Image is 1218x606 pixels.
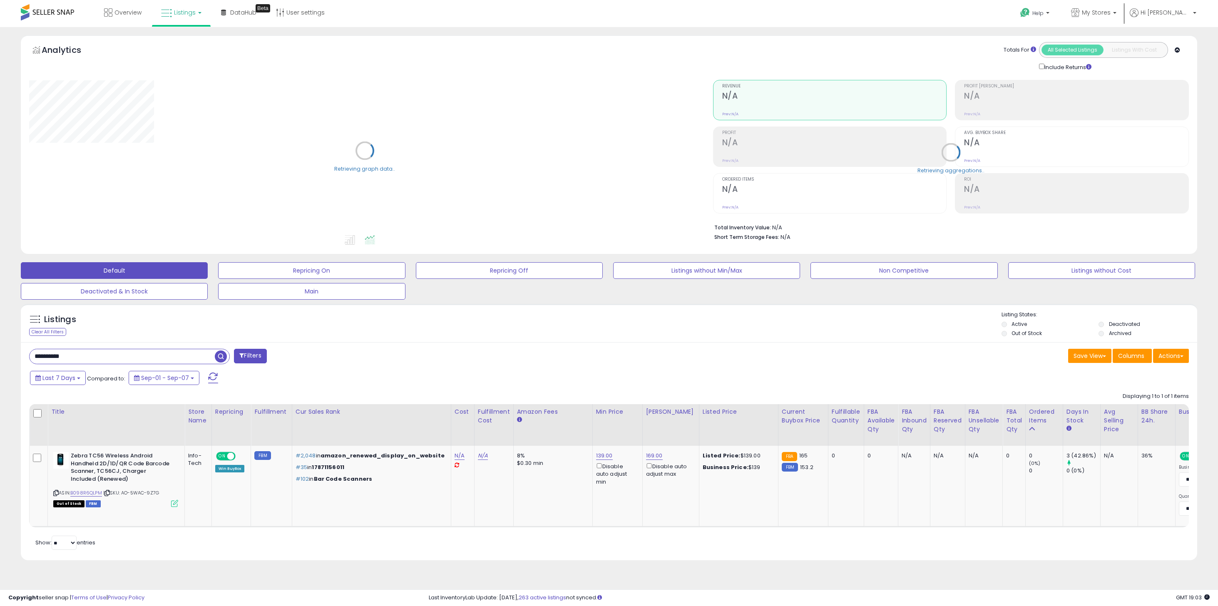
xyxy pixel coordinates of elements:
[1006,407,1022,434] div: FBA Total Qty
[868,452,892,459] div: 0
[1042,45,1104,55] button: All Selected Listings
[296,464,445,471] p: in
[1033,62,1101,72] div: Include Returns
[296,475,309,483] span: #102
[1153,349,1189,363] button: Actions
[1118,352,1144,360] span: Columns
[296,475,445,483] p: in
[296,463,307,471] span: #35
[832,407,860,425] div: Fulfillable Quantity
[230,8,256,17] span: DataHub
[188,407,208,425] div: Store Name
[1020,7,1030,18] i: Get Help
[42,374,75,382] span: Last 7 Days
[646,452,663,460] a: 169.00
[703,407,775,416] div: Listed Price
[1002,311,1197,319] p: Listing States:
[455,452,465,460] a: N/A
[1066,407,1097,425] div: Days In Stock
[596,462,636,486] div: Disable auto adjust min
[234,453,248,460] span: OFF
[596,407,639,416] div: Min Price
[174,8,196,17] span: Listings
[217,453,227,460] span: ON
[312,463,344,471] span: 17871156011
[517,452,586,459] div: 8%
[703,452,772,459] div: $139.00
[296,407,447,416] div: Cur Sales Rank
[314,475,373,483] span: Bar Code Scanners
[296,452,316,459] span: #2,048
[1181,453,1191,460] span: ON
[810,262,997,279] button: Non Competitive
[1068,349,1111,363] button: Save View
[782,407,825,425] div: Current Buybox Price
[42,44,97,58] h5: Analytics
[215,407,248,416] div: Repricing
[21,262,208,279] button: Default
[1004,46,1036,54] div: Totals For
[517,459,586,467] div: $0.30 min
[478,407,510,425] div: Fulfillment Cost
[800,463,813,471] span: 153.2
[51,407,181,416] div: Title
[1014,1,1058,27] a: Help
[254,407,288,416] div: Fulfillment
[1109,330,1131,337] label: Archived
[1032,10,1044,17] span: Help
[215,465,245,472] div: Win BuyBox
[703,463,748,471] b: Business Price:
[1006,452,1019,459] div: 0
[868,407,895,434] div: FBA Available Qty
[1104,452,1131,459] div: N/A
[321,452,445,459] span: amazon_renewed_display_on_website
[218,262,405,279] button: Repricing On
[103,489,159,496] span: | SKU: AO-5WAC-9Z7G
[141,374,189,382] span: Sep-01 - Sep-07
[517,416,522,424] small: Amazon Fees.
[29,328,66,336] div: Clear All Filters
[1141,452,1169,459] div: 36%
[70,489,102,497] a: B098R6QLPM
[455,407,471,416] div: Cost
[218,283,405,300] button: Main
[1029,467,1063,474] div: 0
[703,452,741,459] b: Listed Price:
[1012,330,1042,337] label: Out of Stock
[1029,407,1059,425] div: Ordered Items
[902,407,927,434] div: FBA inbound Qty
[1130,8,1196,27] a: Hi [PERSON_NAME]
[234,349,266,363] button: Filters
[71,452,172,485] b: Zebra TC56 Wireless Android Handheld 2D/1D/QR Code Barcode Scanner, TC56CJ, Charger Included (Ren...
[934,407,962,434] div: FBA Reserved Qty
[188,452,205,467] div: Info-Tech
[87,375,125,382] span: Compared to:
[782,452,797,461] small: FBA
[1029,452,1063,459] div: 0
[703,464,772,471] div: $139
[934,452,959,459] div: N/A
[1082,8,1111,17] span: My Stores
[478,452,488,460] a: N/A
[969,452,997,459] div: N/A
[53,452,69,469] img: 31Nu0AJetaS._SL40_.jpg
[35,539,95,546] span: Show: entries
[1029,460,1041,467] small: (0%)
[1008,262,1195,279] button: Listings without Cost
[832,452,858,459] div: 0
[1113,349,1152,363] button: Columns
[21,283,208,300] button: Deactivated & In Stock
[416,262,603,279] button: Repricing Off
[1109,320,1140,328] label: Deactivated
[1104,407,1134,434] div: Avg Selling Price
[53,500,85,507] span: All listings that are currently out of stock and unavailable for purchase on Amazon
[613,262,800,279] button: Listings without Min/Max
[646,407,696,416] div: [PERSON_NAME]
[1141,8,1191,17] span: Hi [PERSON_NAME]
[1066,467,1100,474] div: 0 (0%)
[1066,425,1071,432] small: Days In Stock.
[30,371,86,385] button: Last 7 Days
[1123,392,1189,400] div: Displaying 1 to 1 of 1 items
[969,407,999,434] div: FBA Unsellable Qty
[782,463,798,472] small: FBM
